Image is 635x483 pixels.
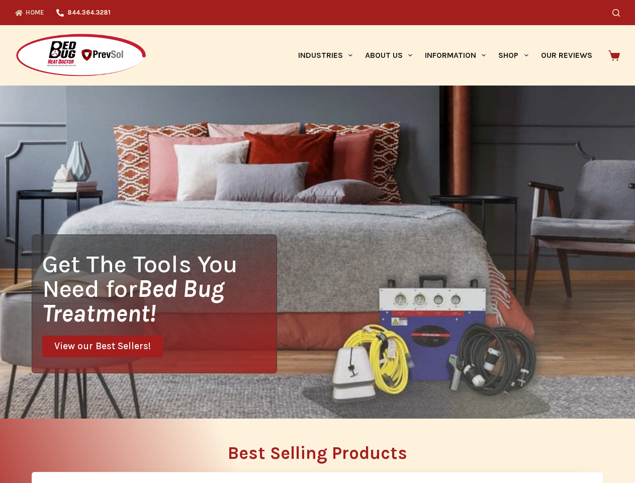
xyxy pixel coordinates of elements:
i: Bed Bug Treatment! [42,274,224,328]
span: View our Best Sellers! [54,342,151,351]
img: Prevsol/Bed Bug Heat Doctor [15,33,147,78]
a: Our Reviews [534,25,598,86]
a: View our Best Sellers! [42,336,163,357]
h1: Get The Tools You Need for [42,252,277,326]
h2: Best Selling Products [32,444,603,462]
nav: Primary [292,25,598,86]
a: Industries [292,25,358,86]
a: Information [419,25,492,86]
a: About Us [358,25,418,86]
button: Search [612,9,620,17]
a: Shop [492,25,534,86]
